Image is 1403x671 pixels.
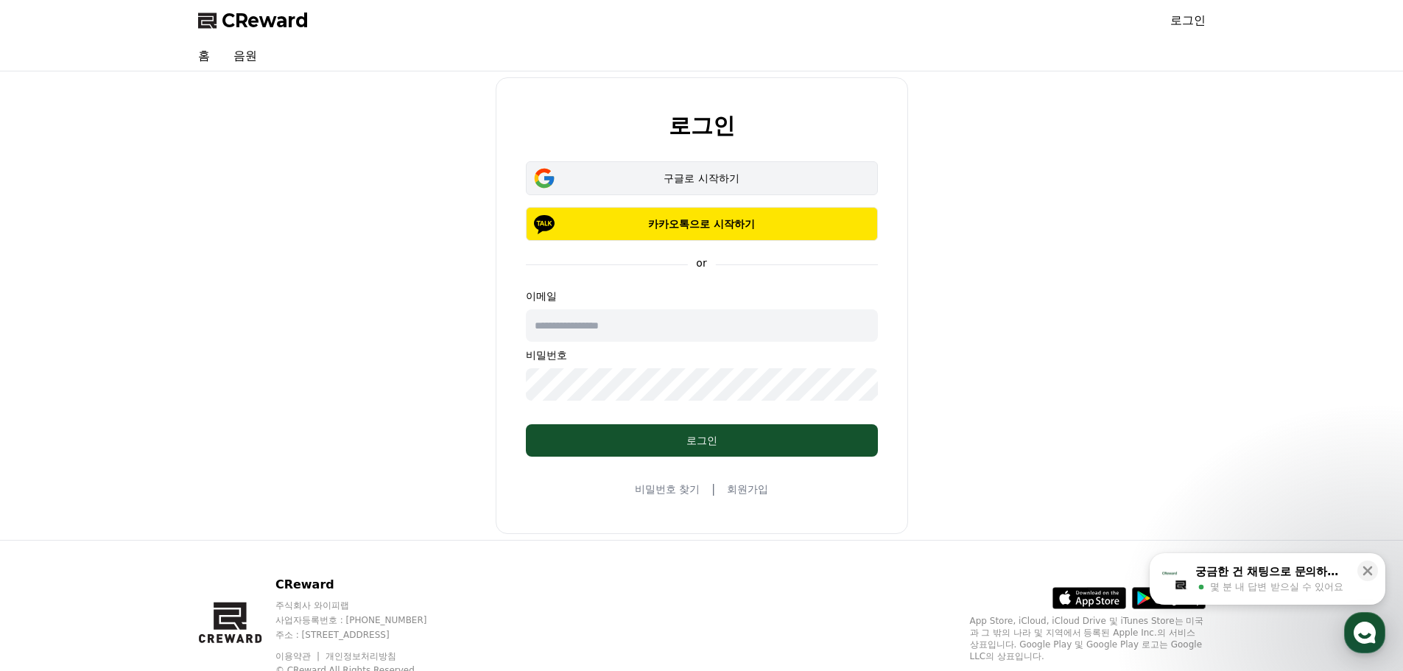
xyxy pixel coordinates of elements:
[228,489,245,501] span: 설정
[547,217,857,231] p: 카카오톡으로 시작하기
[727,482,768,496] a: 회원가입
[635,482,700,496] a: 비밀번호 찾기
[190,467,283,504] a: 설정
[526,161,878,195] button: 구글로 시작하기
[222,41,269,71] a: 음원
[275,629,455,641] p: 주소 : [STREET_ADDRESS]
[186,41,222,71] a: 홈
[46,489,55,501] span: 홈
[687,256,715,270] p: or
[1170,12,1206,29] a: 로그인
[669,113,735,138] h2: 로그인
[4,467,97,504] a: 홈
[275,614,455,626] p: 사업자등록번호 : [PHONE_NUMBER]
[970,615,1206,662] p: App Store, iCloud, iCloud Drive 및 iTunes Store는 미국과 그 밖의 나라 및 지역에서 등록된 Apple Inc.의 서비스 상표입니다. Goo...
[222,9,309,32] span: CReward
[275,576,455,594] p: CReward
[275,600,455,611] p: 주식회사 와이피랩
[135,490,152,502] span: 대화
[526,289,878,303] p: 이메일
[711,480,715,498] span: |
[526,348,878,362] p: 비밀번호
[526,424,878,457] button: 로그인
[275,651,322,661] a: 이용약관
[97,467,190,504] a: 대화
[326,651,396,661] a: 개인정보처리방침
[526,207,878,241] button: 카카오톡으로 시작하기
[547,171,857,186] div: 구글로 시작하기
[555,433,848,448] div: 로그인
[198,9,309,32] a: CReward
